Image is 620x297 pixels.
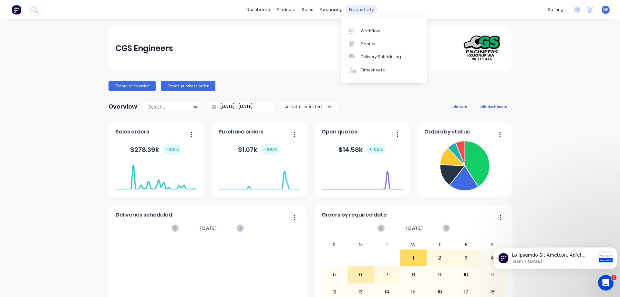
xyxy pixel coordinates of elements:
[12,5,21,15] img: Factory
[475,102,512,111] button: edit dashboard
[116,42,173,55] div: CGS Engineers
[346,5,377,15] div: productivity
[479,240,506,249] div: S
[321,240,348,249] div: S
[322,211,387,219] span: Orders by required date
[453,240,479,249] div: F
[400,250,426,266] div: 1
[545,5,569,15] div: settings
[341,37,427,50] a: Planner
[424,128,470,136] span: Orders by status
[453,267,479,283] div: 10
[367,144,386,155] div: + 100 %
[427,240,453,249] div: T
[427,250,453,266] div: 2
[361,41,376,47] div: Planner
[108,100,137,113] div: Overview
[261,144,280,155] div: + 100 %
[400,267,426,283] div: 8
[361,54,401,60] div: Delivery Scheduling
[453,250,479,266] div: 3
[341,64,427,77] a: Timesheets
[348,267,374,283] div: 6
[347,240,374,249] div: M
[598,275,614,291] iframe: Intercom live chat
[374,267,400,283] div: 7
[161,81,215,91] button: Create purchase order
[459,28,504,69] img: CGS Engineers
[480,250,505,266] div: 4
[163,144,182,155] div: + 100 %
[274,5,299,15] div: products
[243,5,274,15] a: dashboard
[108,81,156,91] button: Create sales order
[338,144,386,155] div: $ 14.58k
[116,128,149,136] span: Sales orders
[374,240,400,249] div: T
[480,267,505,283] div: 11
[341,50,427,63] a: Delivery Scheduling
[322,128,357,136] span: Open quotes
[130,144,182,155] div: $ 278.39k
[603,7,608,13] span: NF
[406,225,423,232] span: [DATE]
[611,275,616,280] span: 1
[21,24,105,30] p: Message from Team, sent 5d ago
[491,234,620,280] iframe: Intercom notifications message
[285,103,326,110] div: 4 status selected
[322,267,347,283] div: 5
[282,102,337,111] button: 4 status selected
[341,24,427,37] a: Workflow
[219,128,263,136] span: Purchase orders
[238,144,280,155] div: $ 1.07k
[299,5,316,15] div: sales
[400,240,427,249] div: W
[361,28,380,34] div: Workflow
[427,267,453,283] div: 9
[200,225,217,232] span: [DATE]
[447,102,471,111] button: add card
[361,67,385,73] div: Timesheets
[316,5,346,15] div: purchasing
